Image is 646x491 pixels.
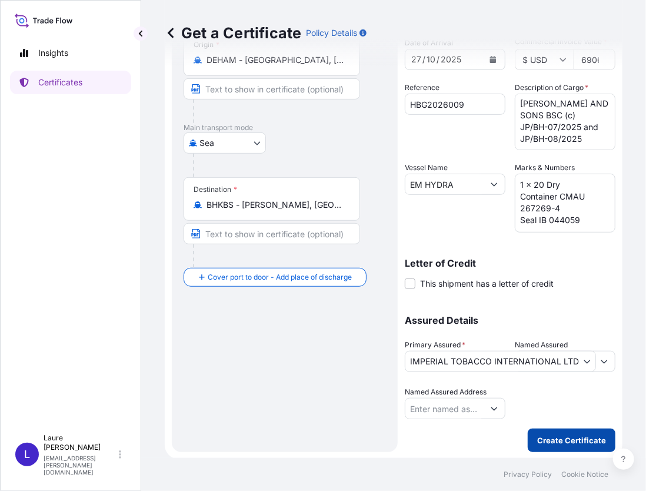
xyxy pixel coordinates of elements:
[207,199,345,211] input: Destination
[184,78,360,99] input: Text to appear on certificate
[194,185,237,194] div: Destination
[561,470,608,479] a: Cookie Notice
[405,174,484,195] input: Type to search vessel name or IMO
[515,162,575,174] label: Marks & Numbers
[184,132,266,154] button: Select transport
[199,137,214,149] span: Sea
[184,123,386,132] p: Main transport mode
[405,258,615,268] p: Letter of Credit
[515,82,588,94] label: Description of Cargo
[405,398,484,419] input: Named Assured Address
[208,271,352,283] span: Cover port to door - Add place of discharge
[165,24,301,42] p: Get a Certificate
[515,339,568,351] label: Named Assured
[537,434,606,446] p: Create Certificate
[38,47,68,59] p: Insights
[405,316,615,325] p: Assured Details
[405,82,439,94] label: Reference
[44,433,116,452] p: Laure [PERSON_NAME]
[184,268,367,287] button: Cover port to door - Add place of discharge
[10,71,131,94] a: Certificates
[405,162,448,174] label: Vessel Name
[410,356,579,367] span: IMPERIAL TOBACCO INTERNATIONAL LTD
[10,41,131,65] a: Insights
[405,386,487,398] label: Named Assured Address
[504,470,552,479] a: Privacy Policy
[405,339,465,351] span: Primary Assured
[420,278,554,290] span: This shipment has a letter of credit
[484,174,505,195] button: Show suggestions
[484,398,505,419] button: Show suggestions
[594,351,615,372] button: Show suggestions
[24,449,30,460] span: L
[44,454,116,476] p: [EMAIL_ADDRESS][PERSON_NAME][DOMAIN_NAME]
[306,27,357,39] p: Policy Details
[184,223,360,244] input: Text to appear on certificate
[38,77,82,88] p: Certificates
[405,94,505,115] input: Enter booking reference
[528,429,615,452] button: Create Certificate
[405,351,596,372] button: IMPERIAL TOBACCO INTERNATIONAL LTD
